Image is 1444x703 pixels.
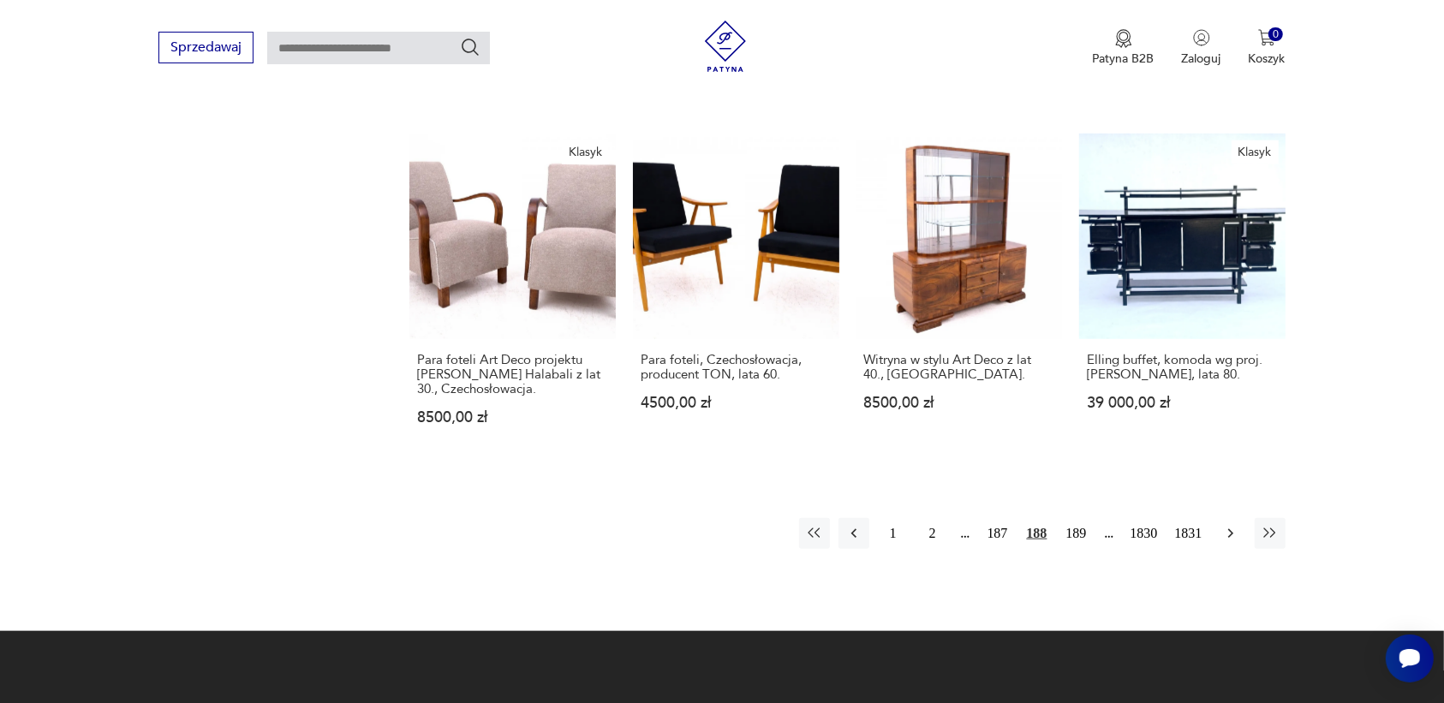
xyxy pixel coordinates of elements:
[417,353,608,396] h3: Para foteli Art Deco projektu [PERSON_NAME] Halabali z lat 30., Czechosłowacja.
[1093,29,1155,67] a: Ikona medaluPatyna B2B
[1182,29,1221,67] button: Zaloguj
[1079,134,1286,459] a: KlasykElling buffet, komoda wg proj. Gerrita Rietvelda, lata 80.Elling buffet, komoda wg proj. [P...
[1093,29,1155,67] button: Patyna B2B
[864,353,1055,382] h3: Witryna w stylu Art Deco z lat 40., [GEOGRAPHIC_DATA].
[1249,29,1286,67] button: 0Koszyk
[1268,27,1283,42] div: 0
[409,134,616,459] a: KlasykPara foteli Art Deco projektu J. Halabali z lat 30., Czechosłowacja.Para foteli Art Deco pr...
[1171,518,1207,549] button: 1831
[864,396,1055,410] p: 8500,00 zł
[1022,518,1053,549] button: 188
[1087,396,1278,410] p: 39 000,00 zł
[1249,51,1286,67] p: Koszyk
[917,518,948,549] button: 2
[633,134,839,459] a: Para foteli, Czechosłowacja, producent TON, lata 60.Para foteli, Czechosłowacja, producent TON, l...
[158,32,254,63] button: Sprzedawaj
[1061,518,1092,549] button: 189
[856,134,1063,459] a: Witryna w stylu Art Deco z lat 40., Polska.Witryna w stylu Art Deco z lat 40., [GEOGRAPHIC_DATA]....
[878,518,909,549] button: 1
[1087,353,1278,382] h3: Elling buffet, komoda wg proj. [PERSON_NAME], lata 80.
[460,37,480,57] button: Szukaj
[1093,51,1155,67] p: Patyna B2B
[1258,29,1275,46] img: Ikona koszyka
[641,396,832,410] p: 4500,00 zł
[641,353,832,382] h3: Para foteli, Czechosłowacja, producent TON, lata 60.
[158,43,254,55] a: Sprzedawaj
[417,410,608,425] p: 8500,00 zł
[1182,51,1221,67] p: Zaloguj
[982,518,1013,549] button: 187
[1193,29,1210,46] img: Ikonka użytkownika
[1126,518,1162,549] button: 1830
[1386,634,1434,682] iframe: Smartsupp widget button
[700,21,751,72] img: Patyna - sklep z meblami i dekoracjami vintage
[1115,29,1132,48] img: Ikona medalu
